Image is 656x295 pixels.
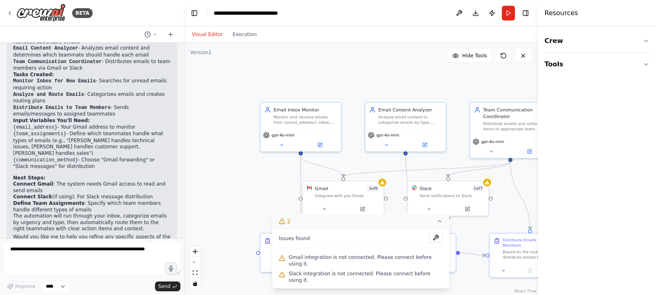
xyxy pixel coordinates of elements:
div: Slack [419,185,432,192]
strong: Connect Slack [13,194,52,200]
li: (if using): For Slack message distribution [13,194,171,200]
a: React Flow attribution [515,289,537,293]
div: Distribute Emails to Team MembersBased on the routing plan, distribute emails to appropriate team... [489,233,571,278]
button: Tools [544,53,649,76]
code: Monitor Inbox for New Emails [13,78,96,84]
span: gpt-4o-mini [481,139,504,144]
li: : The system needs Gmail access to read and send emails [13,181,171,194]
g: Edge from 98c02080-e21c-4256-8a4b-1a128123f559 to f073e7a9-ce9c-401c-9374-6fd5c0652c54 [445,162,514,177]
p: The automation will run through your inbox, categorize emails by urgency and type, then automatic... [13,213,171,232]
div: Version 1 [190,49,212,56]
button: Open in side panel [449,205,486,213]
div: Team Communication Coordinator [483,107,547,120]
code: Analyze and Route Emails [13,92,84,98]
code: Email Content Analyzer [13,45,78,51]
div: Distribute emails and action items to appropriate team members via {communication_method} (Gmail ... [483,121,547,132]
button: Open in side panel [511,147,548,155]
button: 2 [272,214,449,229]
div: Integrate with you Gmail [315,193,380,198]
button: zoom out [190,257,200,268]
code: {communication_method} [13,157,78,163]
code: {team_assignments} [13,131,66,137]
div: SlackSlack1of7Send notifications to Slack [407,181,489,216]
li: - Define which teammates handle what types of emails (e.g., "[PERSON_NAME] handles technical issu... [13,131,171,157]
div: Email Content Analyzer [378,107,442,113]
span: gpt-4o-mini [271,132,294,138]
li: - Searches for unread emails requiring action [13,78,171,91]
span: gpt-4o-mini [376,132,399,138]
li: - Choose "Gmail forwarding" or "Slack messages" for distribution [13,157,171,170]
div: Gmail [315,185,328,192]
g: Edge from 98c02080-e21c-4256-8a4b-1a128123f559 to 76f2bb39-2a4f-43d9-9a02-397a656d6a55 [507,162,533,229]
li: : Specify which team members handle different types of emails [13,200,171,213]
div: Distribute Emails to Team Members [503,238,566,248]
h4: Resources [544,8,578,18]
button: Improve [3,281,39,292]
button: Open in side panel [406,141,443,149]
div: Send notifications to Slack [419,193,484,198]
li: - Categorizes emails and creates routing plans [13,91,171,104]
span: Number of enabled actions [472,185,485,192]
button: Open in side panel [344,205,381,213]
g: Edge from 98c02080-e21c-4256-8a4b-1a128123f559 to b15583eb-23db-4cf5-b5c7-a172acf9d568 [340,162,513,177]
button: fit view [190,268,200,278]
li: - Your Gmail address to monitor [13,124,171,131]
strong: Define Team Assignments [13,200,84,206]
strong: Tasks Created: [13,72,54,77]
g: Edge from c3b70043-5c83-45e9-91fa-e91a38ef74de to c5a2746b-00cd-48d2-a3eb-bf485376024d [297,155,304,229]
code: Team Communication Coordinator [13,59,102,65]
g: Edge from c3b70043-5c83-45e9-91fa-e91a38ef74de to b15583eb-23db-4cf5-b5c7-a172acf9d568 [297,155,346,177]
button: Hide left sidebar [189,7,200,19]
nav: breadcrumb [214,9,301,17]
span: Number of enabled actions [367,185,380,192]
button: Visual Editor [187,29,228,39]
span: Hide Tools [462,52,487,59]
div: Analyze each email from the inbox monitoring to determine: 1) Email category (customer support, s... [388,244,452,255]
div: Email Inbox MonitorMonitor and retrieve emails from {email_address} inbox, focusing on unread ema... [260,102,342,152]
div: Based on the routing plan, distribute emails to appropriate team members using {communication_met... [503,250,566,260]
li: - Sends emails/messages to assigned teammates [13,104,171,118]
button: Hide right sidebar [520,7,531,19]
span: 2 [287,217,291,225]
button: Open in side panel [301,141,338,149]
button: toggle interactivity [190,278,200,289]
strong: Input Variables You'll Need: [13,118,90,123]
div: Email Content AnalyzerAnalyze email content to categorize emails by type, urgency, and required a... [364,102,446,152]
button: Click to speak your automation idea [165,262,177,275]
button: Send [155,281,180,291]
img: Gmail [307,185,312,191]
span: Issues found [279,235,310,242]
button: Execution [228,29,262,39]
li: - Distributes emails to team members via Gmail or Slack [13,59,171,72]
div: GmailGmail3of9Integrate with you Gmail [302,181,384,216]
button: No output available [516,267,544,275]
img: Slack [412,185,417,191]
button: Crew [544,29,649,52]
button: zoom in [190,246,200,257]
div: Monitor and retrieve emails from {email_address} inbox, focusing on unread emails that require ac... [273,114,337,125]
strong: Connect Gmail [13,181,53,187]
button: Hide Tools [447,49,492,62]
div: Analyze email content to categorize emails by type, urgency, and required actions, then determine... [378,114,442,125]
div: BETA [72,8,93,18]
g: Edge from 933946df-c1f7-4f90-9946-27280ec3f282 to 40908b75-938c-457d-8714-ccd66d0b2174 [402,155,419,229]
div: Monitor Inbox for New EmailsSearch and retrieve unread emails from {email_address} inbox. Focus o... [260,233,342,273]
code: Distribute Emails to Team Members [13,105,111,111]
div: Team Communication CoordinatorDistribute emails and action items to appropriate team members via ... [469,102,551,159]
li: - Analyzes email content and determines which teammate should handle each email [13,45,171,58]
div: Email Inbox Monitor [273,107,337,113]
div: React Flow controls [190,246,200,289]
span: Slack integration is not connected. Please connect before using it. [289,270,443,284]
button: Open in side panel [430,261,453,269]
g: Edge from 40908b75-938c-457d-8714-ccd66d0b2174 to 76f2bb39-2a4f-43d9-9a02-397a656d6a55 [460,250,485,259]
span: Gmail integration is not connected. Please connect before using it. [289,254,443,267]
strong: Next Steps: [13,175,46,181]
span: Improve [15,283,35,290]
p: Would you like me to help you refine any specific aspects of the email routing logic or team assi... [13,234,171,247]
button: Start a new chat [164,29,177,39]
code: {email_address} [13,125,57,130]
div: Analyze and Route EmailsAnalyze each email from the inbox monitoring to determine: 1) Email categ... [374,233,456,273]
img: Logo [16,4,66,22]
button: Switch to previous chat [141,29,161,39]
span: Send [158,283,171,290]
